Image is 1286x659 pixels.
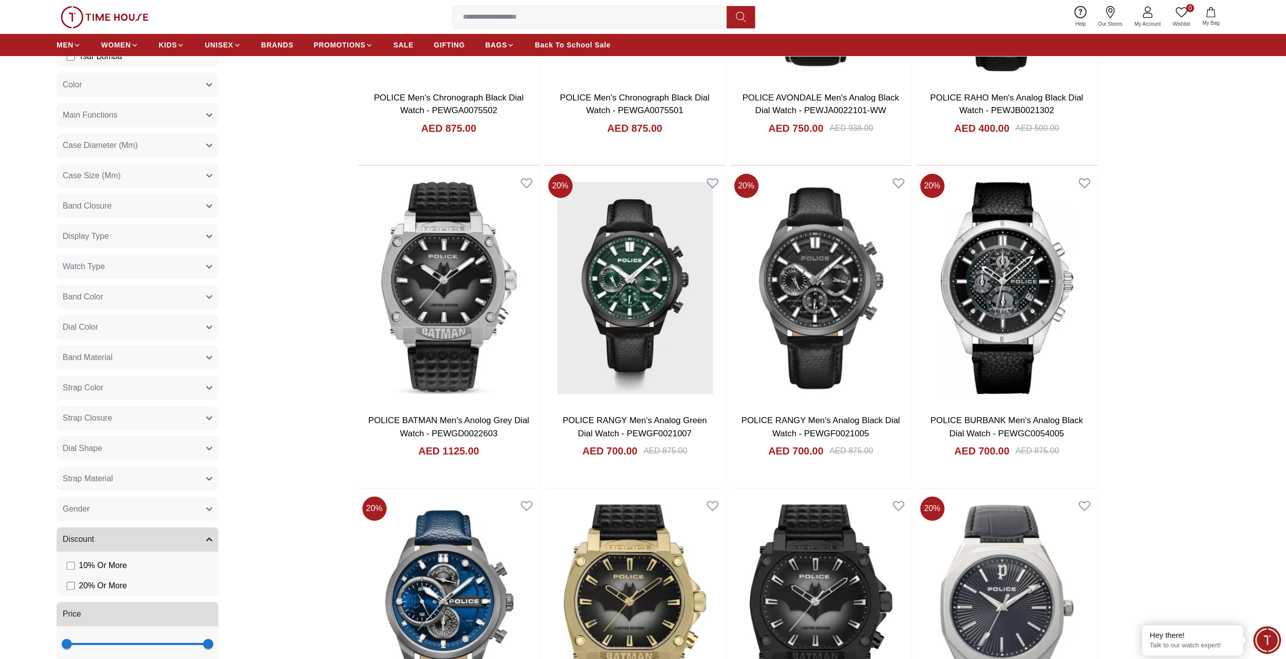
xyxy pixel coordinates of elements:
[57,40,73,50] span: MEN
[63,261,105,273] span: Watch Type
[916,170,1098,407] img: POLICE BURBANK Men's Analog Black Dial Watch - PEWGC0054005
[1150,641,1235,650] p: Talk to our watch expert!
[57,285,218,309] button: Band Color
[57,467,218,491] button: Strap Material
[63,230,109,242] span: Display Type
[742,93,899,116] a: POLICE AVONDALE Men's Analog Black Dial Watch - PEWJA0022101-WW
[562,416,706,438] a: POLICE RANGY Men's Analog Green Dial Watch - PEWGF0021007
[63,139,137,151] span: Case Diameter (Mm)
[1130,20,1165,28] span: My Account
[1015,445,1059,457] div: AED 875.00
[954,121,1009,135] h4: AED 400.00
[544,170,726,407] img: POLICE RANGY Men's Analog Green Dial Watch - PEWGF0021007
[57,73,218,97] button: Color
[768,121,823,135] h4: AED 750.00
[205,40,233,50] span: UNISEX
[63,442,102,454] span: Dial Shape
[57,527,218,551] button: Discount
[101,36,138,54] a: WOMEN
[1150,630,1235,640] div: Hey there!
[57,164,218,188] button: Case Size (Mm)
[63,79,82,91] span: Color
[582,444,637,458] h4: AED 700.00
[57,602,218,626] button: Price
[79,580,127,592] span: 20 % Or More
[829,122,873,134] div: AED 938.00
[63,291,103,303] span: Band Color
[362,496,387,521] span: 20 %
[358,170,540,407] img: POLICE BATMAN Men's Anolog Grey Dial Watch - PEWGD0022603
[314,40,366,50] span: PROMOTIONS
[1253,626,1281,654] div: Chat Widget
[560,93,709,116] a: POLICE Men's Chronograph Black Dial Watch - PEWGA0075501
[434,40,465,50] span: GIFTING
[63,382,104,394] span: Strap Color
[57,255,218,279] button: Watch Type
[1186,4,1194,12] span: 0
[930,93,1083,116] a: POLICE RAHO Men's Analog Black Dial Watch - PEWJB0021302
[57,103,218,127] button: Main Functions
[101,40,131,50] span: WOMEN
[57,194,218,218] button: Band Closure
[741,416,900,438] a: POLICE RANGY Men's Analog Black Dial Watch - PEWGF0021005
[920,174,944,198] span: 20 %
[730,170,912,407] img: POLICE RANGY Men's Analog Black Dial Watch - PEWGF0021005
[548,174,573,198] span: 20 %
[79,50,122,63] span: Tsar Bomba
[314,36,373,54] a: PROMOTIONS
[1198,19,1223,27] span: My Bag
[63,473,113,485] span: Strap Material
[829,445,873,457] div: AED 875.00
[159,40,177,50] span: KIDS
[768,444,823,458] h4: AED 700.00
[57,345,218,370] button: Band Material
[734,174,758,198] span: 20 %
[261,36,294,54] a: BRANDS
[1094,20,1126,28] span: Our Stores
[920,496,944,521] span: 20 %
[1069,4,1092,30] a: Help
[63,503,89,515] span: Gender
[57,224,218,248] button: Display Type
[485,40,507,50] span: BAGS
[67,562,75,570] input: 10% Or More
[57,406,218,430] button: Strap Closure
[67,582,75,590] input: 20% Or More
[643,445,687,457] div: AED 875.00
[63,321,98,333] span: Dial Color
[205,36,241,54] a: UNISEX
[418,444,479,458] h4: AED 1125.00
[485,36,514,54] a: BAGS
[63,608,81,620] span: Price
[57,376,218,400] button: Strap Color
[57,436,218,461] button: Dial Shape
[67,53,75,61] input: Tsar Bomba
[57,497,218,521] button: Gender
[1015,122,1059,134] div: AED 500.00
[393,40,413,50] span: SALE
[261,40,294,50] span: BRANDS
[1092,4,1128,30] a: Our Stores
[930,416,1083,438] a: POLICE BURBANK Men's Analog Black Dial Watch - PEWGC0054005
[63,351,113,364] span: Band Material
[421,121,477,135] h4: AED 875.00
[63,200,112,212] span: Band Closure
[63,109,118,121] span: Main Functions
[57,36,81,54] a: MEN
[368,416,529,438] a: POLICE BATMAN Men's Anolog Grey Dial Watch - PEWGD0022603
[434,36,465,54] a: GIFTING
[1071,20,1090,28] span: Help
[374,93,523,116] a: POLICE Men's Chronograph Black Dial Watch - PEWGA0075502
[57,315,218,339] button: Dial Color
[61,6,149,28] img: ...
[1196,5,1225,29] button: My Bag
[79,560,127,572] span: 10 % Or More
[954,444,1009,458] h4: AED 700.00
[535,40,610,50] span: Back To School Sale
[1169,20,1194,28] span: Wishlist
[57,133,218,158] button: Case Diameter (Mm)
[393,36,413,54] a: SALE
